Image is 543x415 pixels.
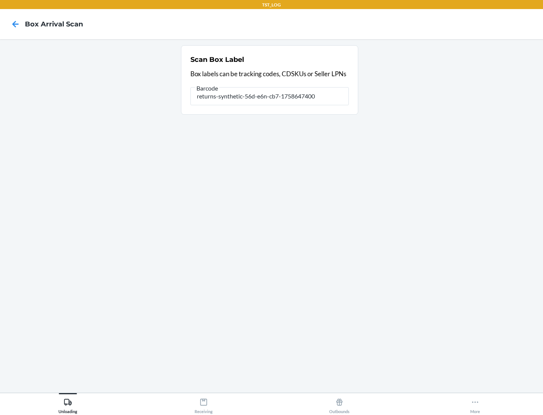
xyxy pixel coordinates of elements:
p: Box labels can be tracking codes, CDSKUs or Seller LPNs [190,69,349,79]
button: More [407,393,543,414]
div: Outbounds [329,395,350,414]
input: Barcode [190,87,349,105]
div: More [470,395,480,414]
span: Barcode [195,85,219,92]
div: Unloading [58,395,77,414]
div: Receiving [195,395,213,414]
h4: Box Arrival Scan [25,19,83,29]
h2: Scan Box Label [190,55,244,65]
button: Outbounds [271,393,407,414]
button: Receiving [136,393,271,414]
p: TST_LOG [262,2,281,8]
